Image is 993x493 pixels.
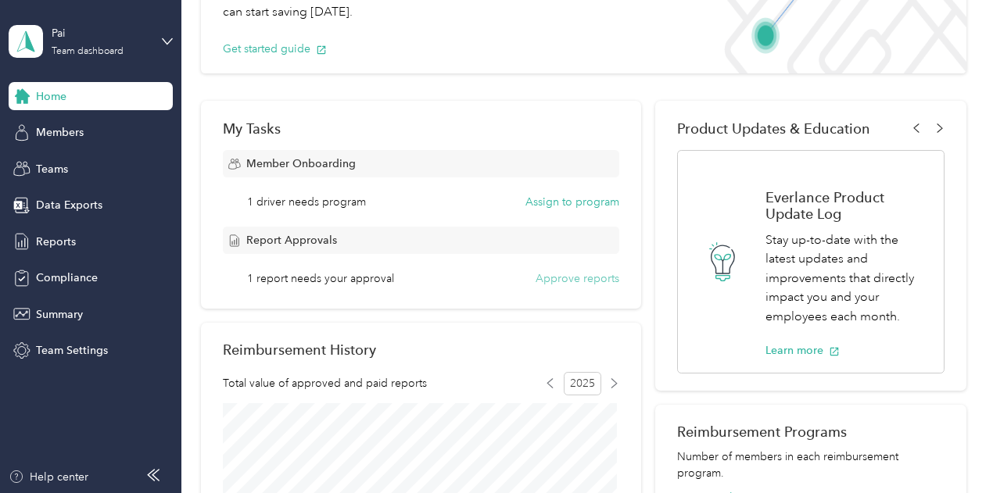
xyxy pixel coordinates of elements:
[246,155,356,172] span: Member Onboarding
[36,124,84,141] span: Members
[564,372,601,395] span: 2025
[905,405,993,493] iframe: Everlance-gr Chat Button Frame
[223,120,620,137] div: My Tasks
[36,197,102,213] span: Data Exports
[36,234,76,250] span: Reports
[765,342,840,359] button: Learn more
[247,194,366,210] span: 1 driver needs program
[765,230,927,327] p: Stay up-to-date with the latest updates and improvements that directly impact you and your employ...
[52,47,124,56] div: Team dashboard
[525,194,619,210] button: Assign to program
[36,88,66,105] span: Home
[677,423,945,440] h2: Reimbursement Programs
[247,270,394,287] span: 1 report needs your approval
[677,448,945,481] p: Number of members in each reimbursement program.
[52,25,149,41] div: Pai
[9,469,88,485] button: Help center
[765,189,927,222] h1: Everlance Product Update Log
[223,341,376,358] h2: Reimbursement History
[677,120,870,137] span: Product Updates & Education
[223,375,427,391] span: Total value of approved and paid reports
[36,342,108,359] span: Team Settings
[246,232,337,248] span: Report Approvals
[536,270,619,287] button: Approve reports
[36,161,68,177] span: Teams
[223,41,327,57] button: Get started guide
[36,270,98,286] span: Compliance
[36,306,83,323] span: Summary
